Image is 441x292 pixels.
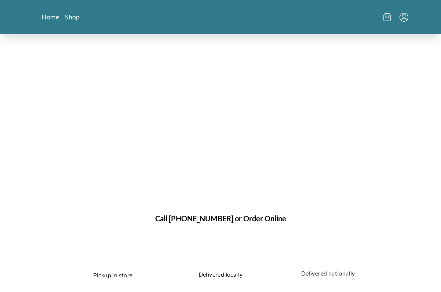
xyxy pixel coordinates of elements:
[206,247,235,266] img: delivered locally
[50,213,391,224] h1: Call [PHONE_NUMBER] or Order Online
[65,12,80,21] a: Shop
[400,13,408,22] button: Menu
[198,6,243,26] img: logo
[103,247,122,267] img: pickup in store
[198,6,243,28] a: Logo
[283,267,373,279] p: Delivered nationally
[41,12,59,21] a: Home
[175,269,265,280] p: Delivered locally
[68,269,158,281] p: Pickup in store
[311,247,345,265] img: delivered nationally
